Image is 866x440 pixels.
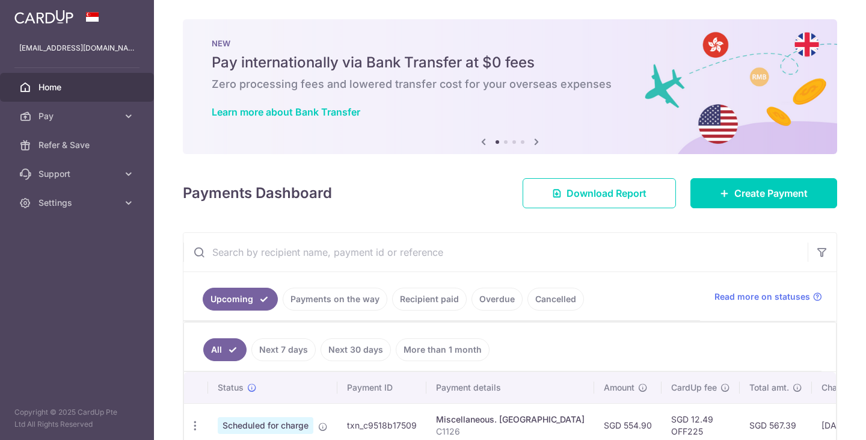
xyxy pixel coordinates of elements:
a: Upcoming [203,288,278,311]
th: Payment details [426,372,594,403]
a: Next 30 days [321,338,391,361]
h5: Pay internationally via Bank Transfer at $0 fees [212,53,808,72]
span: CardUp fee [671,382,717,394]
a: More than 1 month [396,338,490,361]
h4: Payments Dashboard [183,182,332,204]
img: CardUp [14,10,73,24]
a: All [203,338,247,361]
a: Payments on the way [283,288,387,311]
span: Amount [604,382,634,394]
p: C1126 [436,426,585,438]
a: Next 7 days [251,338,316,361]
span: Status [218,382,244,394]
h6: Zero processing fees and lowered transfer cost for your overseas expenses [212,77,808,91]
a: Overdue [471,288,523,311]
p: [EMAIL_ADDRESS][DOMAIN_NAME] [19,42,135,54]
p: NEW [212,39,808,48]
a: Download Report [523,178,676,208]
input: Search by recipient name, payment id or reference [183,233,808,271]
span: Settings [38,197,118,209]
span: Download Report [567,186,646,200]
span: Read more on statuses [714,291,810,303]
span: Create Payment [734,186,808,200]
span: Home [38,81,118,93]
div: Miscellaneous. [GEOGRAPHIC_DATA] [436,414,585,426]
a: Create Payment [690,178,837,208]
a: Recipient paid [392,288,467,311]
span: Pay [38,110,118,122]
a: Cancelled [527,288,584,311]
span: Support [38,168,118,180]
th: Payment ID [337,372,426,403]
a: Read more on statuses [714,291,822,303]
img: Bank transfer banner [183,19,837,154]
span: Refer & Save [38,139,118,151]
span: Scheduled for charge [218,417,313,434]
a: Learn more about Bank Transfer [212,106,360,118]
span: Total amt. [749,382,789,394]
